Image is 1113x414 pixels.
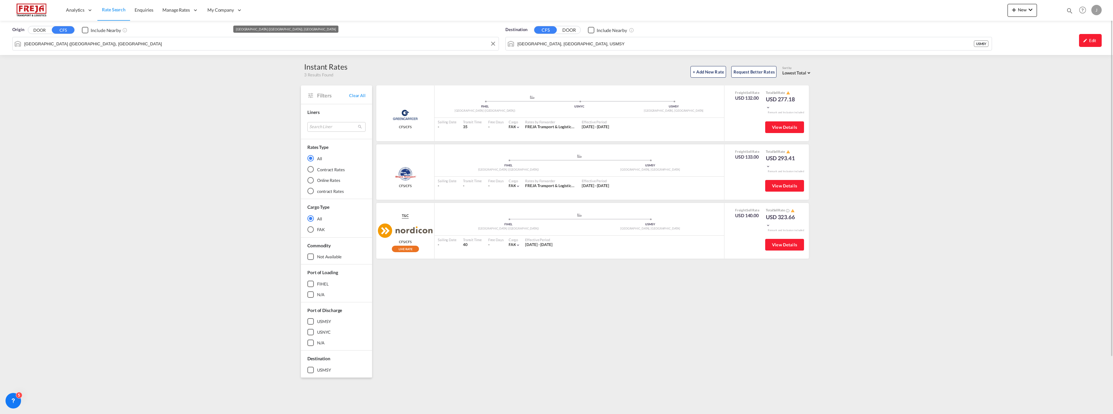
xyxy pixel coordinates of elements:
[307,166,366,173] md-radio-button: Contract Rates
[582,124,609,130] div: 01 Sep 2025 - 30 Sep 2025
[791,209,795,213] md-icon: icon-alert
[307,215,366,222] md-radio-button: All
[307,204,329,210] div: Cargo Type
[378,223,433,238] img: Nordicon
[488,237,504,242] div: Free Days
[1010,7,1034,12] span: New
[402,213,409,218] span: T&C
[579,168,721,172] div: [GEOGRAPHIC_DATA], [GEOGRAPHIC_DATA]
[735,95,759,101] div: USD 132.00
[307,308,342,313] span: Port of Discharge
[626,109,721,113] div: [GEOGRAPHIC_DATA], [GEOGRAPHIC_DATA]
[525,119,575,124] div: Rates by Forwarder
[509,183,516,188] span: FAK
[1091,5,1102,15] div: J
[12,27,24,33] span: Origin
[1066,7,1073,17] div: icon-magnify
[766,154,798,170] div: USD 293.41
[317,292,325,297] div: N/A
[1083,38,1087,43] md-icon: icon-pencil
[773,150,778,153] span: Sell
[516,125,520,129] md-icon: icon-chevron-down
[122,28,127,33] md-icon: Unchecked: Ignores neighbouring ports when fetching rates.Checked : Includes neighbouring ports w...
[438,183,457,189] div: -
[1010,6,1018,14] md-icon: icon-plus 400-fg
[746,91,752,95] span: Sell
[773,91,778,95] span: Sell
[28,27,51,34] button: DOOR
[690,66,726,78] button: + Add New Rate
[394,166,416,182] img: Shipco Transport
[579,163,721,168] div: USMSY
[509,119,521,124] div: Cargo
[463,242,482,248] div: 40
[66,7,84,13] span: Analytics
[307,340,366,346] md-checkbox: N/A
[392,246,419,252] img: live-rate.svg
[506,37,992,50] md-input-container: New Orleans, LA, USMSY
[317,281,329,287] div: FIHEL
[588,27,627,33] md-checkbox: Checkbox No Ink
[766,164,770,169] md-icon: icon-chevron-down
[488,119,504,124] div: Free Days
[772,125,797,130] span: View Details
[509,237,521,242] div: Cargo
[438,109,532,113] div: [GEOGRAPHIC_DATA] ([GEOGRAPHIC_DATA])
[307,109,319,115] span: Liners
[438,242,457,248] div: -
[307,281,366,287] md-checkbox: FIHEL
[782,69,812,76] md-select: Select: Lowest Total
[1066,7,1073,14] md-icon: icon-magnify
[525,242,553,248] div: 01 Sep 2025 - 30 Sep 2025
[236,26,336,33] div: [GEOGRAPHIC_DATA] ([GEOGRAPHIC_DATA]), [GEOGRAPHIC_DATA]
[463,178,482,183] div: Transit Time
[525,242,553,247] span: [DATE] - [DATE]
[772,242,797,247] span: View Details
[438,178,457,183] div: Sailing Date
[488,242,490,248] div: -
[307,177,366,184] md-radio-button: Online Rates
[1008,4,1037,17] button: icon-plus 400-fgNewicon-chevron-down
[534,26,557,34] button: CFS
[1079,34,1102,47] div: icon-pencilEdit
[582,119,609,124] div: Effective Period
[582,124,609,129] span: [DATE] - [DATE]
[307,367,366,373] md-checkbox: USMSY
[102,7,126,12] span: Rate Search
[516,243,520,247] md-icon: icon-chevron-down
[773,208,778,212] span: Sell
[317,254,342,260] div: not available
[766,213,798,229] div: USD 323.66
[763,111,809,114] div: Remark and Inclusion included
[765,121,804,133] button: View Details
[399,184,412,188] span: CFS/CFS
[532,105,627,109] div: USNYC
[765,239,804,251] button: View Details
[463,237,482,242] div: Transit Time
[576,154,583,158] md-icon: assets/icons/custom/ship-fill.svg
[307,329,366,335] md-checkbox: USNYC
[790,208,795,213] button: icon-alert
[399,240,412,244] span: CFS/CFS
[1027,6,1034,14] md-icon: icon-chevron-down
[10,3,53,17] img: 586607c025bf11f083711d99603023e7.png
[317,319,331,324] div: USMSY
[317,367,331,373] div: USMSY
[766,208,798,213] div: Total Rate
[509,124,516,129] span: FAK
[525,178,575,183] div: Rates by Forwarder
[505,27,527,33] span: Destination
[786,150,790,154] md-icon: icon-alert
[391,107,420,123] img: Greencarrier Consolidators
[525,237,553,242] div: Effective Period
[488,183,490,189] div: -
[629,28,634,33] md-icon: Unchecked: Ignores neighbouring ports when fetching rates.Checked : Includes neighbouring ports w...
[582,178,609,183] div: Effective Period
[438,227,579,231] div: [GEOGRAPHIC_DATA] ([GEOGRAPHIC_DATA])
[765,180,804,192] button: View Details
[786,91,790,95] md-icon: icon-alert
[317,329,331,335] div: USNYC
[135,7,153,13] span: Enquiries
[786,149,790,154] button: icon-alert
